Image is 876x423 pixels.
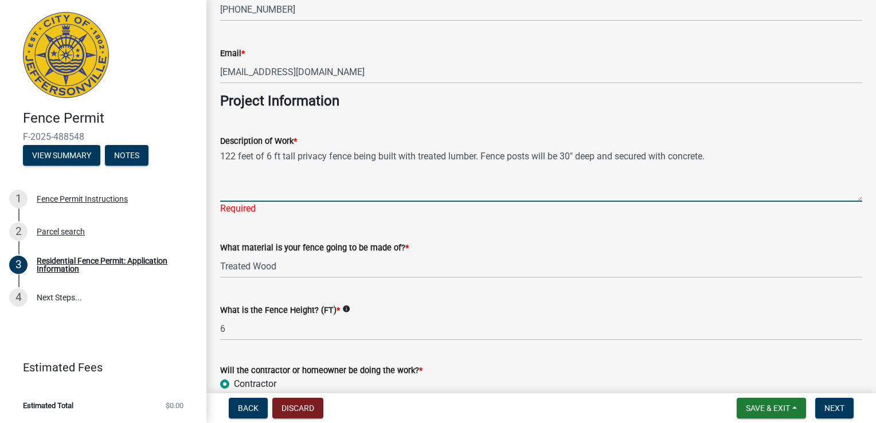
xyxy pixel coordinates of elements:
[23,151,100,160] wm-modal-confirm: Summary
[23,145,100,166] button: View Summary
[220,307,340,315] label: What is the Fence Height? (FT)
[824,404,844,413] span: Next
[220,202,862,216] div: Required
[220,244,409,252] label: What material is your fence going to be made of?
[23,12,109,98] img: City of Jeffersonville, Indiana
[166,402,183,409] span: $0.00
[234,377,276,391] label: Contractor
[342,305,350,313] i: info
[105,151,148,160] wm-modal-confirm: Notes
[37,195,128,203] div: Fence Permit Instructions
[23,131,183,142] span: F-2025-488548
[37,228,85,236] div: Parcel search
[9,190,28,208] div: 1
[815,398,854,418] button: Next
[220,138,297,146] label: Description of Work
[23,402,73,409] span: Estimated Total
[105,145,148,166] button: Notes
[9,256,28,274] div: 3
[37,257,188,273] div: Residential Fence Permit: Application Information
[272,398,323,418] button: Discard
[9,222,28,241] div: 2
[9,356,188,379] a: Estimated Fees
[9,288,28,307] div: 4
[229,398,268,418] button: Back
[238,404,259,413] span: Back
[746,404,790,413] span: Save & Exit
[220,50,245,58] label: Email
[220,93,339,109] strong: Project Information
[23,110,197,127] h4: Fence Permit
[220,367,423,375] label: Will the contractor or homeowner be doing the work?
[737,398,806,418] button: Save & Exit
